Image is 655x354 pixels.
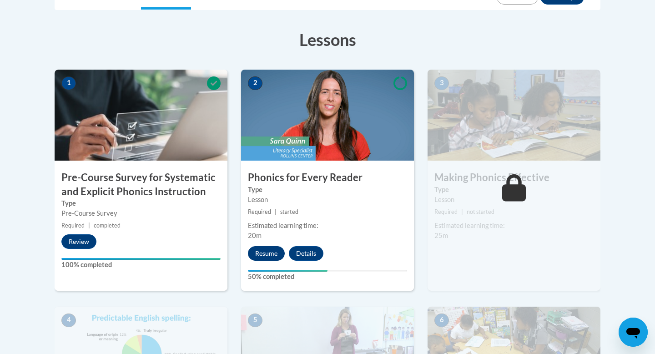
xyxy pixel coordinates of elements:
[55,28,600,51] h3: Lessons
[428,70,600,161] img: Course Image
[434,195,594,205] div: Lesson
[61,208,221,218] div: Pre-Course Survey
[61,76,76,90] span: 1
[434,221,594,231] div: Estimated learning time:
[248,185,407,195] label: Type
[94,222,121,229] span: completed
[434,185,594,195] label: Type
[619,318,648,347] iframe: Button to launch messaging window
[88,222,90,229] span: |
[248,314,262,327] span: 5
[61,314,76,327] span: 4
[289,246,323,261] button: Details
[248,221,407,231] div: Estimated learning time:
[61,260,221,270] label: 100% completed
[248,272,407,282] label: 50% completed
[248,208,271,215] span: Required
[248,76,262,90] span: 2
[275,208,277,215] span: |
[467,208,494,215] span: not started
[434,76,449,90] span: 3
[61,258,221,260] div: Your progress
[61,234,96,249] button: Review
[61,222,85,229] span: Required
[55,70,227,161] img: Course Image
[248,246,285,261] button: Resume
[280,208,298,215] span: started
[241,70,414,161] img: Course Image
[248,270,327,272] div: Your progress
[248,232,262,239] span: 20m
[434,232,448,239] span: 25m
[461,208,463,215] span: |
[241,171,414,185] h3: Phonics for Every Reader
[428,171,600,185] h3: Making Phonics Effective
[61,198,221,208] label: Type
[248,195,407,205] div: Lesson
[434,314,449,327] span: 6
[434,208,458,215] span: Required
[55,171,227,199] h3: Pre-Course Survey for Systematic and Explicit Phonics Instruction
